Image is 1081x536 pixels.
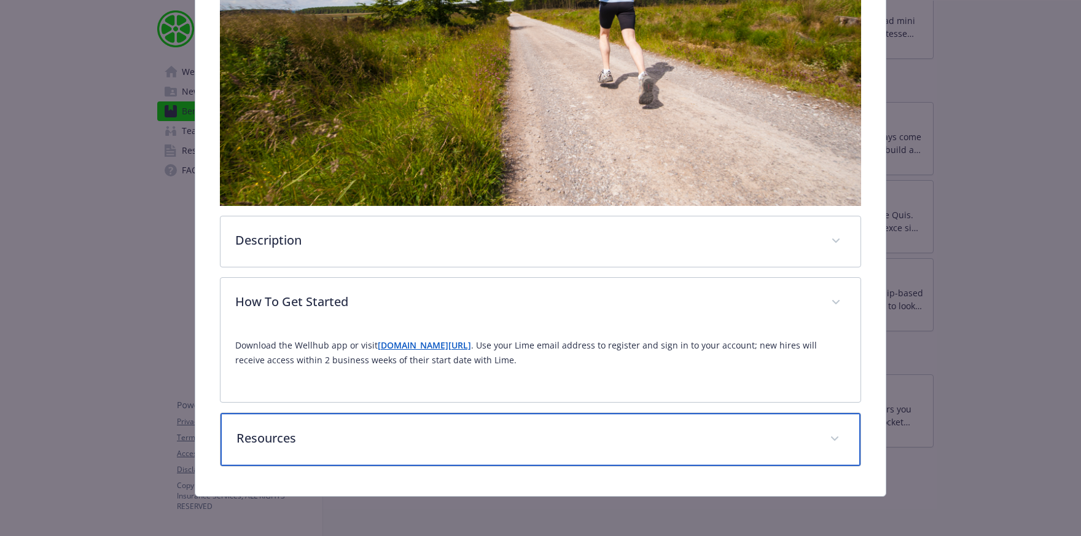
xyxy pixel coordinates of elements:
[235,338,846,368] p: Download the Wellhub app or visit . Use your Lime email address to register and sign in to your a...
[220,328,861,402] div: How To Get Started
[236,429,815,447] p: Resources
[378,339,471,351] a: [DOMAIN_NAME][URL]
[220,216,861,267] div: Description
[220,413,861,466] div: Resources
[235,231,816,250] p: Description
[220,278,861,328] div: How To Get Started
[235,293,816,311] p: How To Get Started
